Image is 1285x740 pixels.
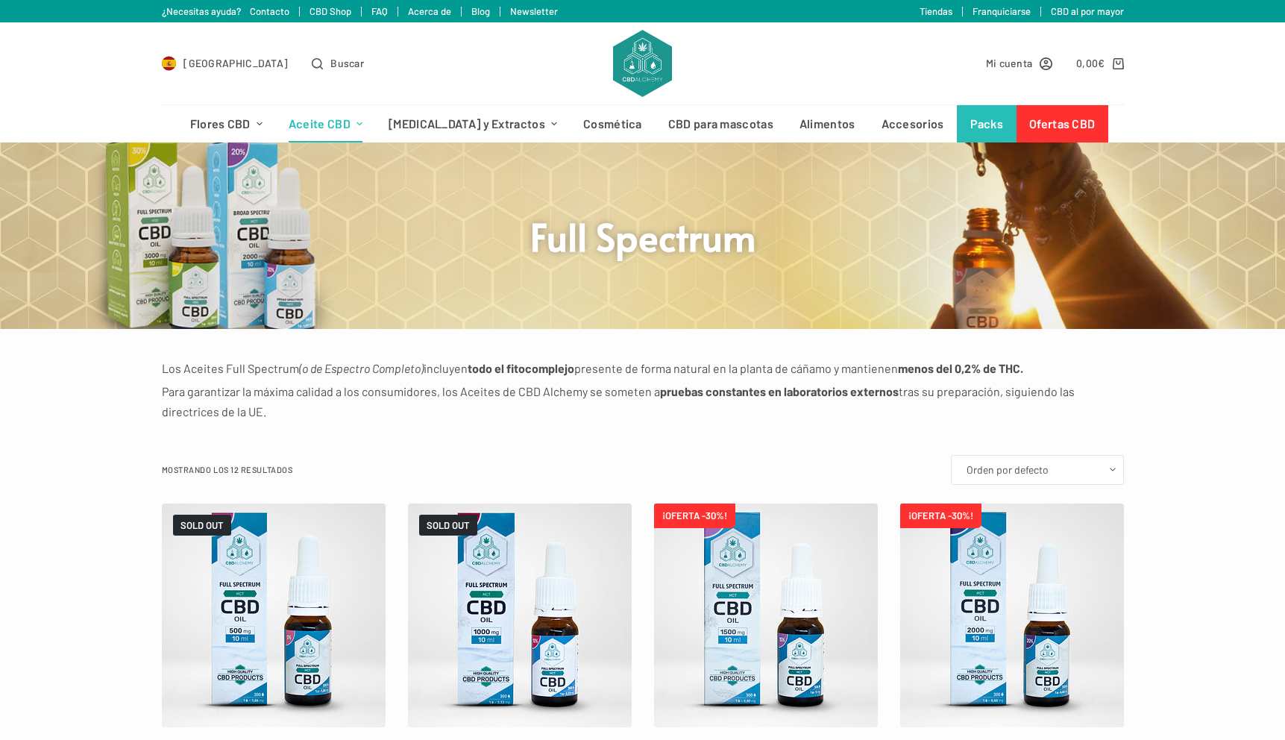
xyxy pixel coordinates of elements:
[468,361,574,375] strong: todo el fitocomplejo
[471,5,490,17] a: Blog
[371,5,388,17] a: FAQ
[162,54,289,72] a: Select Country
[986,54,1033,72] span: Mi cuenta
[898,361,1023,375] strong: menos del 0,2% de THC.
[654,504,735,528] span: ¡OFERTA -30%!
[1076,54,1123,72] a: Carro de compra
[162,5,289,17] a: ¿Necesitas ayuda? Contacto
[786,105,868,142] a: Alimentos
[613,30,671,97] img: CBD Alchemy
[660,384,899,398] strong: pruebas constantes en laboratorios externos
[900,504,981,528] span: ¡OFERTA -30%!
[173,515,231,536] span: SOLD OUT
[275,105,375,142] a: Aceite CBD
[162,359,1124,378] p: Los Aceites Full Spectrum incluyen presente de forma natural en la planta de cáñamo y mantienen
[299,361,424,375] em: (o de Espectro Completo)
[920,5,952,17] a: Tiendas
[162,382,1124,421] p: Para garantizar la máxima calidad a los consumidores, los Aceites de CBD Alchemy se someten a tra...
[408,5,451,17] a: Acerca de
[868,105,957,142] a: Accesorios
[1076,57,1105,69] bdi: 0,00
[162,463,293,477] p: Mostrando los 12 resultados
[1098,57,1105,69] span: €
[510,5,558,17] a: Newsletter
[571,105,656,142] a: Cosmética
[183,54,288,72] span: [GEOGRAPHIC_DATA]
[177,105,275,142] a: Flores CBD
[957,105,1017,142] a: Packs
[951,455,1124,485] select: Pedido de la tienda
[1017,105,1108,142] a: Ofertas CBD
[419,515,477,536] span: SOLD OUT
[312,54,364,72] button: Abrir formulario de búsqueda
[310,5,351,17] a: CBD Shop
[973,5,1031,17] a: Franquiciarse
[376,105,571,142] a: [MEDICAL_DATA] y Extractos
[162,56,177,71] img: ES Flag
[177,105,1108,142] nav: Menú de cabecera
[655,105,786,142] a: CBD para mascotas
[330,54,364,72] span: Buscar
[986,54,1053,72] a: Mi cuenta
[363,212,923,260] h1: Full Spectrum
[1051,5,1124,17] a: CBD al por mayor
